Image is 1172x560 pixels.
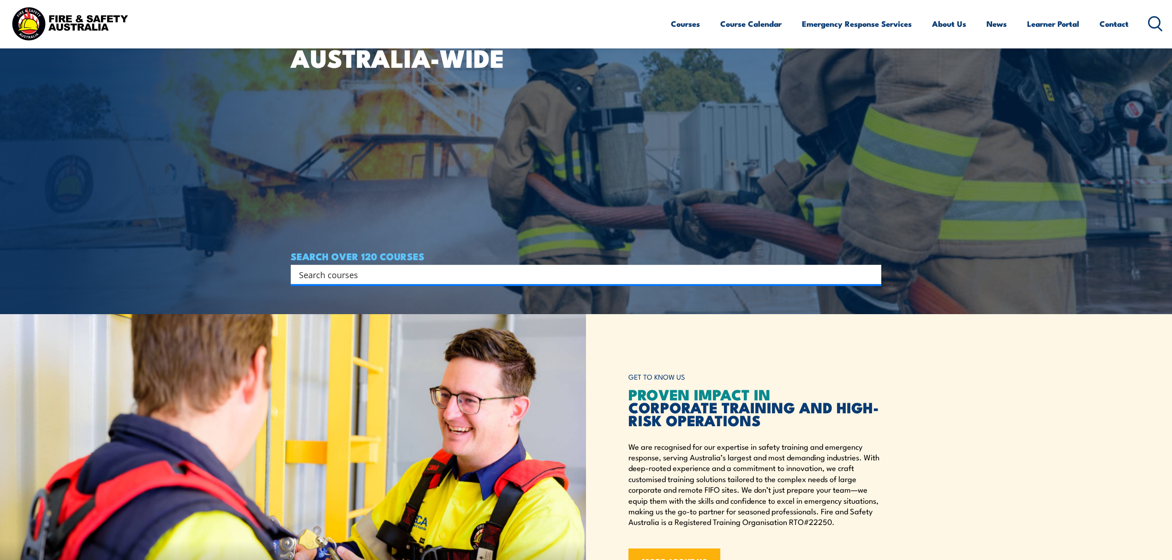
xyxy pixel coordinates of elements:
[628,382,771,405] span: PROVEN IMPACT IN
[932,12,966,36] a: About Us
[987,12,1007,36] a: News
[671,12,700,36] a: Courses
[628,369,881,386] h6: GET TO KNOW US
[865,268,878,281] button: Search magnifier button
[299,268,861,281] input: Search input
[628,441,881,527] p: We are recognised for our expertise in safety training and emergency response, serving Australia’...
[291,251,881,261] h4: SEARCH OVER 120 COURSES
[1027,12,1079,36] a: Learner Portal
[720,12,782,36] a: Course Calendar
[1100,12,1129,36] a: Contact
[301,268,863,281] form: Search form
[628,387,881,426] h2: CORPORATE TRAINING AND HIGH-RISK OPERATIONS
[802,12,912,36] a: Emergency Response Services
